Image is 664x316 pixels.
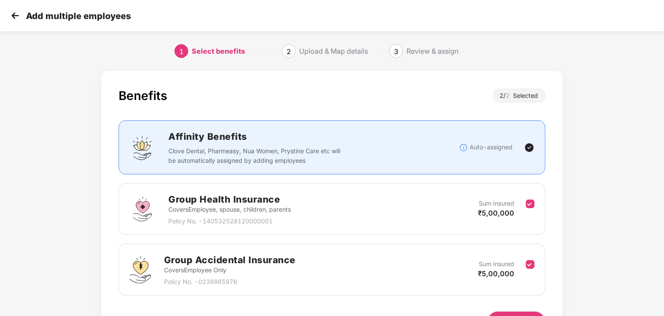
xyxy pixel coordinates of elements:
p: Sum Insured [479,199,515,208]
p: Covers Employee, spouse, children, parents [168,205,291,214]
h2: Group Health Insurance [168,192,291,206]
div: Benefits [119,88,167,103]
span: ₹5,00,000 [478,209,515,217]
div: Review & assign [406,44,458,58]
p: Sum Insured [479,259,515,269]
span: 2 [287,47,291,56]
img: svg+xml;base64,PHN2ZyB4bWxucz0iaHR0cDovL3d3dy53My5vcmcvMjAwMC9zdmciIHdpZHRoPSI0OS4zMjEiIGhlaWdodD... [129,256,151,284]
p: Policy No. - 0239865976 [164,277,296,287]
p: Clove Dental, Pharmeasy, Nua Women, Prystine Care etc will be automatically assigned by adding em... [168,146,343,165]
div: Select benefits [192,44,245,58]
h2: Affinity Benefits [168,129,459,144]
div: Upload & Map details [299,44,368,58]
span: ₹5,00,000 [478,269,515,278]
p: Policy No. - 140532528120000001 [168,216,291,226]
span: 1 [179,47,184,56]
div: 2 / Selected [493,88,545,103]
img: svg+xml;base64,PHN2ZyBpZD0iR3JvdXBfSGVhbHRoX0luc3VyYW5jZSIgZGF0YS1uYW1lPSJHcm91cCBIZWFsdGggSW5zdX... [129,196,155,222]
img: svg+xml;base64,PHN2ZyBpZD0iVGljay0yNHgyNCIgeG1sbnM9Imh0dHA6Ly93d3cudzMub3JnLzIwMDAvc3ZnIiB3aWR0aD... [524,142,535,153]
img: svg+xml;base64,PHN2ZyBpZD0iSW5mb18tXzMyeDMyIiBkYXRhLW5hbWU9IkluZm8gLSAzMngzMiIgeG1sbnM9Imh0dHA6Ly... [459,143,468,152]
p: Add multiple employees [26,11,131,21]
img: svg+xml;base64,PHN2ZyB4bWxucz0iaHR0cDovL3d3dy53My5vcmcvMjAwMC9zdmciIHdpZHRoPSIzMCIgaGVpZ2h0PSIzMC... [9,9,22,22]
span: 2 [506,92,513,99]
span: 3 [394,47,398,56]
p: Covers Employee Only [164,265,296,275]
p: Auto-assigned [470,142,513,152]
img: svg+xml;base64,PHN2ZyBpZD0iQWZmaW5pdHlfQmVuZWZpdHMiIGRhdGEtbmFtZT0iQWZmaW5pdHkgQmVuZWZpdHMiIHhtbG... [129,135,155,161]
h2: Group Accidental Insurance [164,253,296,267]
